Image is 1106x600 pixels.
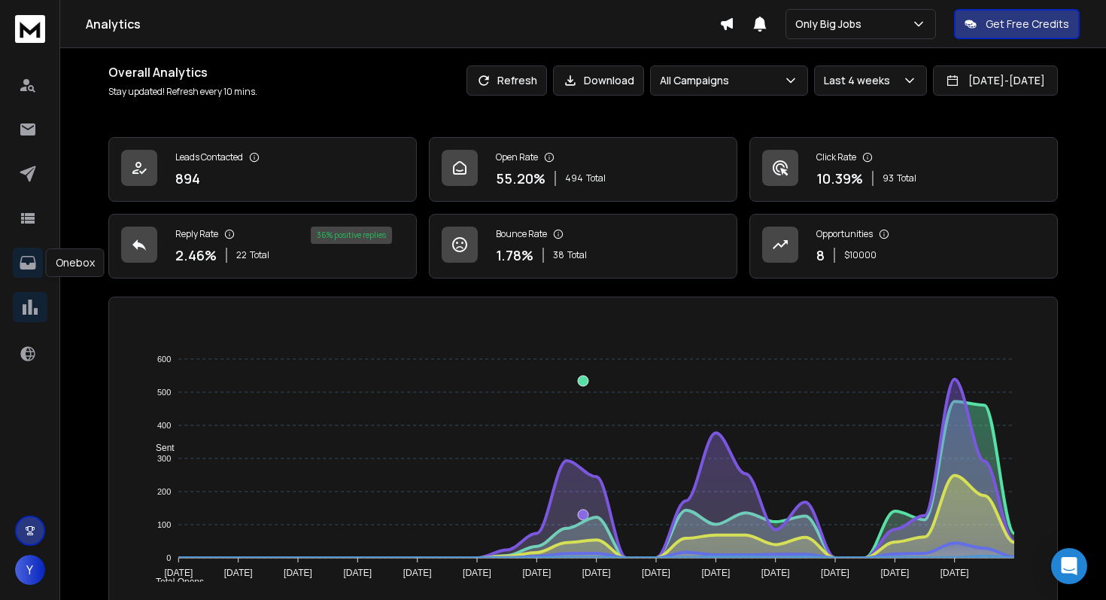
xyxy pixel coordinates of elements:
[553,65,644,96] button: Download
[761,568,790,578] tspan: [DATE]
[15,15,45,43] img: logo
[642,568,670,578] tspan: [DATE]
[816,245,825,266] p: 8
[144,443,175,453] span: Sent
[108,214,417,279] a: Reply Rate2.46%22Total36% positive replies
[343,568,372,578] tspan: [DATE]
[883,172,894,184] span: 93
[816,228,873,240] p: Opportunities
[660,73,735,88] p: All Campaigns
[496,151,538,163] p: Open Rate
[844,249,877,261] p: $ 10000
[236,249,247,261] span: 22
[986,17,1069,32] p: Get Free Credits
[46,248,105,277] div: Onebox
[429,214,737,279] a: Bounce Rate1.78%38Total
[816,168,863,189] p: 10.39 %
[1051,548,1087,584] div: Open Intercom Messenger
[567,249,587,261] span: Total
[553,249,564,261] span: 38
[250,249,269,261] span: Total
[954,9,1080,39] button: Get Free Credits
[157,454,171,463] tspan: 300
[749,137,1058,202] a: Click Rate10.39%93Total
[933,65,1058,96] button: [DATE]-[DATE]
[108,86,257,98] p: Stay updated! Refresh every 10 mins.
[108,63,257,81] h1: Overall Analytics
[466,65,547,96] button: Refresh
[175,151,243,163] p: Leads Contacted
[164,568,193,578] tspan: [DATE]
[144,577,204,587] span: Total Opens
[522,568,551,578] tspan: [DATE]
[429,137,737,202] a: Open Rate55.20%494Total
[881,568,910,578] tspan: [DATE]
[565,172,583,184] span: 494
[821,568,849,578] tspan: [DATE]
[175,228,218,240] p: Reply Rate
[311,227,392,244] div: 36 % positive replies
[175,245,217,266] p: 2.46 %
[816,151,856,163] p: Click Rate
[940,568,969,578] tspan: [DATE]
[15,555,45,585] button: Y
[108,137,417,202] a: Leads Contacted894
[166,553,171,562] tspan: 0
[897,172,916,184] span: Total
[157,421,171,430] tspan: 400
[496,228,547,240] p: Bounce Rate
[497,73,537,88] p: Refresh
[496,245,533,266] p: 1.78 %
[463,568,491,578] tspan: [DATE]
[224,568,253,578] tspan: [DATE]
[584,73,634,88] p: Download
[157,355,171,364] tspan: 600
[795,17,867,32] p: Only Big Jobs
[86,15,719,33] h1: Analytics
[284,568,312,578] tspan: [DATE]
[157,487,171,496] tspan: 200
[824,73,896,88] p: Last 4 weeks
[175,168,200,189] p: 894
[586,172,606,184] span: Total
[582,568,611,578] tspan: [DATE]
[749,214,1058,279] a: Opportunities8$10000
[157,388,171,397] tspan: 500
[403,568,432,578] tspan: [DATE]
[496,168,545,189] p: 55.20 %
[157,520,171,529] tspan: 100
[702,568,731,578] tspan: [DATE]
